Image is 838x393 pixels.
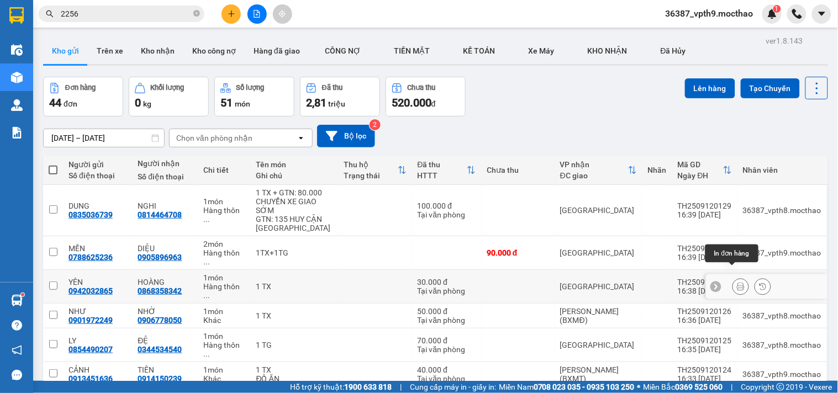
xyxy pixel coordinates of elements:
img: warehouse-icon [11,72,23,83]
div: Tên món [256,160,333,169]
div: Tại văn phòng [418,286,476,295]
span: 1 [775,5,779,13]
div: Hàng thông thường [203,248,245,266]
span: aim [278,10,286,18]
div: 0913451636 [68,374,113,383]
button: Lên hàng [685,78,735,98]
div: Người nhận [138,159,192,168]
div: 1 TX [256,365,333,374]
div: TH2509120126 [678,307,732,316]
span: | [400,381,402,393]
div: 50.000 đ [418,307,476,316]
span: Xe Máy [529,46,555,55]
span: ... [203,349,210,358]
div: Khối lượng [151,84,185,92]
div: Chọn văn phòng nhận [176,132,252,144]
button: Kho nhận [132,38,183,64]
span: triệu [328,99,345,108]
img: warehouse-icon [11,295,23,306]
div: LY [68,336,127,345]
div: Tại văn phòng [418,345,476,354]
span: caret-down [817,9,827,19]
div: TH2509120129 [678,201,732,210]
span: món [235,99,250,108]
div: 36387_vpth9.mocthao [743,248,821,257]
div: DUNG [68,201,127,210]
div: 36387_vpth8.mocthao [743,206,821,215]
th: Toggle SortBy [339,156,412,185]
sup: 1 [773,5,781,13]
div: 1 món [203,332,245,341]
div: 1 TX [256,311,333,320]
div: 16:33 [DATE] [678,374,732,383]
sup: 2 [370,119,381,130]
div: 0835036739 [68,210,113,219]
div: ĐC giao [560,171,628,180]
div: 2 món [203,240,245,248]
div: 16:38 [DATE] [678,286,732,295]
div: TIÊN [138,365,192,374]
div: 36387_vpth9.mocthao [743,370,821,379]
span: 520.000 [392,96,431,109]
div: Ghi chú [256,171,333,180]
strong: 0708 023 035 - 0935 103 250 [534,383,635,391]
div: [PERSON_NAME] (BXMT) [560,365,637,383]
button: Kho công nợ [183,38,245,64]
span: close-circle [193,9,200,19]
div: 30.000 đ [418,278,476,286]
div: Tại văn phòng [418,374,476,383]
div: Khác [203,316,245,325]
div: ĐỆ [138,336,192,345]
button: plus [222,4,241,24]
div: 100.000 đ [418,201,476,210]
span: close-circle [193,10,200,17]
div: 1 TX + GTN: 80.000 CHUYỂN XE GIAO SỚM [256,188,333,215]
div: TH2509120125 [678,336,732,345]
span: 0 [135,96,141,109]
div: 90.000 đ [487,248,549,257]
div: NHỜ [138,307,192,316]
button: Trên xe [88,38,132,64]
div: 40.000 đ [418,365,476,374]
div: Đã thu [418,160,467,169]
img: solution-icon [11,127,23,139]
button: Khối lượng0kg [129,77,209,116]
div: [GEOGRAPHIC_DATA] [560,341,637,349]
div: Số lượng [236,84,265,92]
span: CÔNG NỢ [325,46,361,55]
button: caret-down [812,4,831,24]
div: [GEOGRAPHIC_DATA] [560,248,637,257]
div: 1 món [203,307,245,316]
div: [GEOGRAPHIC_DATA] [560,282,637,291]
div: 1 TG [256,341,333,349]
div: Số điện thoại [138,172,192,181]
div: Chi tiết [203,166,245,174]
span: Cung cấp máy in - giấy in: [410,381,496,393]
div: GTN: 135 HUY CẬN HẢI CHÂU [256,215,333,232]
div: Hàng thông thường [203,282,245,300]
div: 0914150239 [138,374,182,383]
div: Mã GD [678,160,723,169]
div: TH2509120128 [678,244,732,253]
span: ... [203,291,210,300]
div: 16:39 [DATE] [678,253,732,262]
span: Miền Bắc [644,381,723,393]
div: Nhân viên [743,166,821,174]
span: Miền Nam [499,381,635,393]
input: Tìm tên, số ĐT hoặc mã đơn [61,8,191,20]
span: TIỀN MẶT [394,46,430,55]
th: Toggle SortBy [555,156,642,185]
div: 0906778050 [138,316,182,325]
button: Hàng đã giao [245,38,309,64]
div: ver 1.8.143 [766,35,803,47]
div: 1 món [203,273,245,282]
span: copyright [777,383,784,391]
div: Chưa thu [487,166,549,174]
span: plus [228,10,235,18]
img: warehouse-icon [11,99,23,111]
div: Đơn hàng [65,84,96,92]
div: NHƯ [68,307,127,316]
span: file-add [253,10,261,18]
div: TH2509120124 [678,365,732,374]
div: [PERSON_NAME] (BXMĐ) [560,307,637,325]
